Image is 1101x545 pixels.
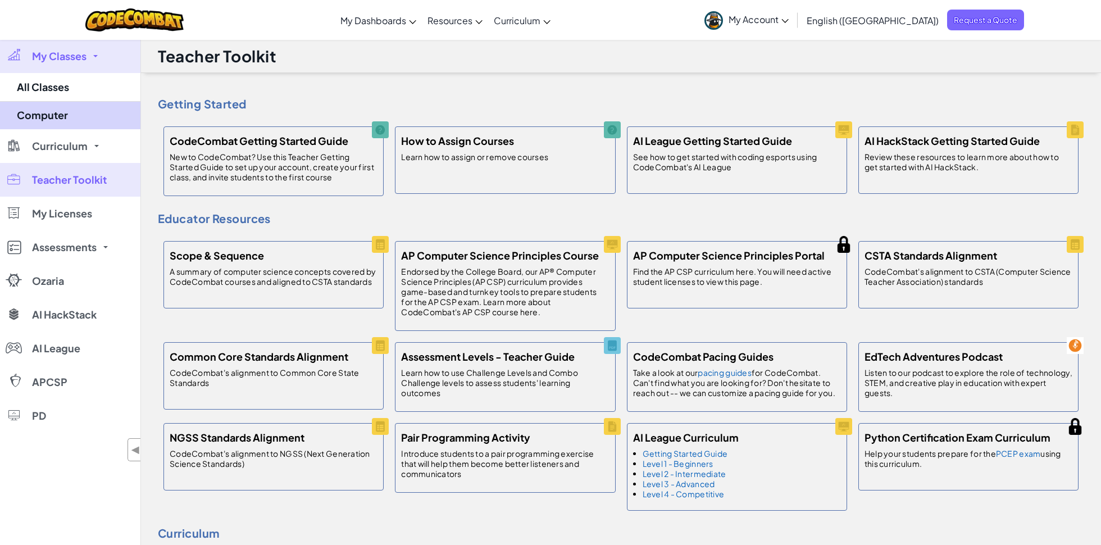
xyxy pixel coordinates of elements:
[32,276,64,286] span: Ozaria
[170,247,264,264] h5: Scope & Sequence
[401,133,514,149] h5: How to Assign Courses
[643,489,725,499] a: Level 4 - Competitive
[32,175,107,185] span: Teacher Toolkit
[131,442,140,458] span: ◀
[488,5,556,35] a: Curriculum
[643,469,726,479] a: Level 2 - Intermediate
[389,337,621,417] a: Assessment Levels - Teacher Guide Learn how to use Challenge Levels and Combo Challenge levels to...
[698,367,752,378] a: pacing guides
[158,46,276,67] h1: Teacher Toolkit
[340,15,406,26] span: My Dashboards
[494,15,540,26] span: Curriculum
[158,337,389,415] a: Common Core Standards Alignment CodeCombat's alignment to Common Core State Standards
[807,15,939,26] span: English ([GEOGRAPHIC_DATA])
[865,429,1050,446] h5: Python Certification Exam Curriculum
[621,235,853,314] a: AP Computer Science Principles Portal Find the AP CSP curriculum here. You will need active stude...
[32,208,92,219] span: My Licenses
[401,152,548,162] p: Learn how to assign or remove courses
[32,242,97,252] span: Assessments
[427,15,472,26] span: Resources
[401,348,575,365] h5: Assessment Levels - Teacher Guide
[633,429,739,446] h5: AI League Curriculum
[170,367,377,388] p: CodeCombat's alignment to Common Core State Standards
[729,13,789,25] span: My Account
[401,247,599,264] h5: AP Computer Science Principles Course
[633,266,841,287] p: Find the AP CSP curriculum here. You will need active student licenses to view this page.
[158,235,389,314] a: Scope & Sequence A summary of computer science concepts covered by CodeCombat courses and aligned...
[633,367,841,398] p: Take a look at our for CodeCombat. Can't find what you are looking for? Don't hesitate to reach o...
[704,11,723,30] img: avatar
[170,152,377,182] p: New to CodeCombat? Use this Teacher Getting Started Guide to set up your account, create your fir...
[643,479,715,489] a: Level 3 - Advanced
[401,429,530,446] h5: Pair Programming Activity
[389,417,621,498] a: Pair Programming Activity Introduce students to a pair programming exercise that will help them b...
[853,235,1084,314] a: CSTA Standards Alignment CodeCombat's alignment to CSTA (Computer Science Teacher Association) st...
[401,266,609,317] p: Endorsed by the College Board, our AP® Computer Science Principles (AP CSP) curriculum provides g...
[699,2,794,38] a: My Account
[170,133,348,149] h5: CodeCombat Getting Started Guide
[947,10,1024,30] a: Request a Quote
[170,266,377,287] p: A summary of computer science concepts covered by CodeCombat courses and aligned to CSTA standards
[170,448,377,469] p: CodeCombat's alignment to NGSS (Next Generation Science Standards)
[865,367,1072,398] p: Listen to our podcast to explore the role of technology, STEM, and creative play in education wit...
[158,121,389,202] a: CodeCombat Getting Started Guide New to CodeCombat? Use this Teacher Getting Started Guide to set...
[32,343,80,353] span: AI League
[85,8,184,31] img: CodeCombat logo
[158,525,1084,542] h4: Curriculum
[633,348,774,365] h5: CodeCombat Pacing Guides
[32,51,87,61] span: My Classes
[389,121,621,199] a: How to Assign Courses Learn how to assign or remove courses
[865,152,1072,172] p: Review these resources to learn more about how to get started with AI HackStack.
[401,448,609,479] p: Introduce students to a pair programming exercise that will help them become better listeners and...
[853,121,1084,199] a: AI HackStack Getting Started Guide Review these resources to learn more about how to get started ...
[853,337,1084,417] a: EdTech Adventures Podcast Listen to our podcast to explore the role of technology, STEM, and crea...
[643,458,713,469] a: Level 1 - Beginners
[865,348,1003,365] h5: EdTech Adventures Podcast
[633,247,825,264] h5: AP Computer Science Principles Portal
[401,367,609,398] p: Learn how to use Challenge Levels and Combo Challenge levels to assess students' learning outcomes
[621,337,853,417] a: CodeCombat Pacing Guides Take a look at ourpacing guidesfor CodeCombat. Can't find what you are l...
[643,448,728,458] a: Getting Started Guide
[158,417,389,496] a: NGSS Standards Alignment CodeCombat's alignment to NGSS (Next Generation Science Standards)
[32,141,88,151] span: Curriculum
[170,348,348,365] h5: Common Core Standards Alignment
[158,96,1084,112] h4: Getting Started
[853,417,1084,496] a: Python Certification Exam Curriculum Help your students prepare for thePCEP examusing this curric...
[170,429,304,446] h5: NGSS Standards Alignment
[158,210,1084,227] h4: Educator Resources
[32,310,97,320] span: AI HackStack
[422,5,488,35] a: Resources
[801,5,944,35] a: English ([GEOGRAPHIC_DATA])
[633,152,841,172] p: See how to get started with coding esports using CodeCombat's AI League
[621,121,853,199] a: AI League Getting Started Guide See how to get started with coding esports using CodeCombat's AI ...
[865,448,1072,469] p: Help your students prepare for the using this curriculum.
[389,235,621,337] a: AP Computer Science Principles Course Endorsed by the College Board, our AP® Computer Science Pri...
[865,247,997,264] h5: CSTA Standards Alignment
[633,133,792,149] h5: AI League Getting Started Guide
[335,5,422,35] a: My Dashboards
[865,266,1072,287] p: CodeCombat's alignment to CSTA (Computer Science Teacher Association) standards
[865,133,1040,149] h5: AI HackStack Getting Started Guide
[996,448,1040,458] a: PCEP exam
